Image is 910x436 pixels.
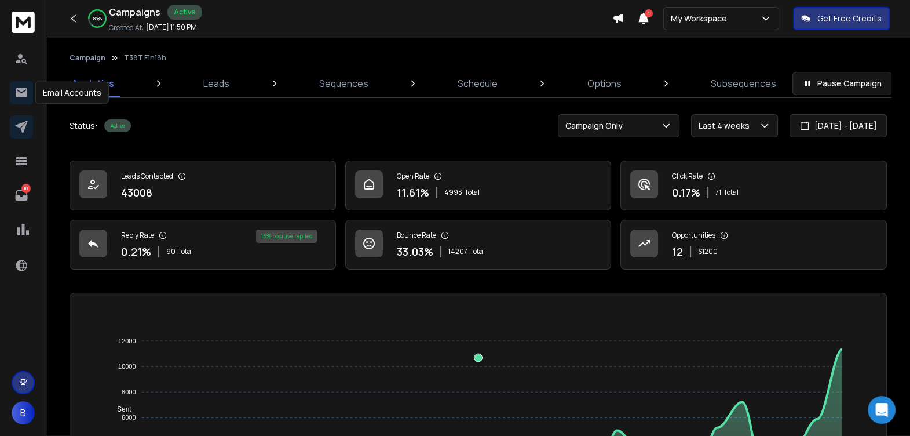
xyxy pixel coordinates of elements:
div: Email Accounts [35,82,109,104]
a: 10 [10,184,33,207]
span: 1 [645,9,653,17]
p: 10 [21,184,31,193]
div: Active [104,119,131,132]
p: Subsequences [711,77,776,90]
a: Leads [196,70,236,97]
span: Sent [108,405,131,413]
div: Active [167,5,202,20]
tspan: 12000 [118,337,136,344]
button: Campaign [70,53,105,63]
tspan: 6000 [122,414,136,421]
p: [DATE] 11:50 PM [146,23,197,32]
span: 4993 [444,188,462,197]
a: Reply Rate0.21%90Total13% positive replies [70,220,336,270]
span: Total [465,188,480,197]
p: 43008 [121,184,152,201]
a: Schedule [451,70,505,97]
span: 71 [715,188,721,197]
a: Open Rate11.61%4993Total [345,161,612,210]
div: Open Intercom Messenger [868,396,896,424]
p: Bounce Rate [397,231,436,240]
p: Last 4 weeks [699,120,754,132]
a: Click Rate0.17%71Total [620,161,887,210]
p: 12 [672,244,683,260]
div: 13 % positive replies [256,230,317,243]
p: Status: [70,120,97,132]
span: Total [470,247,485,256]
p: Sequences [319,77,368,90]
p: Leads [203,77,229,90]
p: My Workspace [671,13,732,24]
p: 33.03 % [397,244,433,260]
p: Leads Contacted [121,172,173,181]
a: Bounce Rate33.03%14207Total [345,220,612,270]
p: $ 1200 [698,247,718,256]
p: Created At: [109,23,144,32]
p: Analytics [72,77,114,90]
a: Opportunities12$1200 [620,220,887,270]
a: Subsequences [704,70,783,97]
p: 0.21 % [121,244,151,260]
a: Sequences [312,70,375,97]
p: Reply Rate [121,231,154,240]
button: B [12,401,35,424]
p: Campaign Only [565,120,627,132]
p: 0.17 % [672,184,700,201]
p: 11.61 % [397,184,429,201]
span: 14207 [448,247,467,256]
p: T38T F1n18h [124,53,166,63]
tspan: 8000 [122,388,136,395]
a: Analytics [65,70,121,97]
p: Get Free Credits [817,13,882,24]
p: Open Rate [397,172,429,181]
a: Options [580,70,628,97]
p: 86 % [93,15,102,22]
p: Options [587,77,622,90]
button: [DATE] - [DATE] [790,114,887,137]
p: Opportunities [672,231,715,240]
button: Get Free Credits [793,7,890,30]
span: 90 [166,247,176,256]
span: Total [178,247,193,256]
p: Click Rate [672,172,703,181]
span: Total [723,188,739,197]
button: Pause Campaign [792,72,891,95]
h1: Campaigns [109,5,160,19]
tspan: 10000 [118,363,136,370]
p: Schedule [458,77,498,90]
a: Leads Contacted43008 [70,161,336,210]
